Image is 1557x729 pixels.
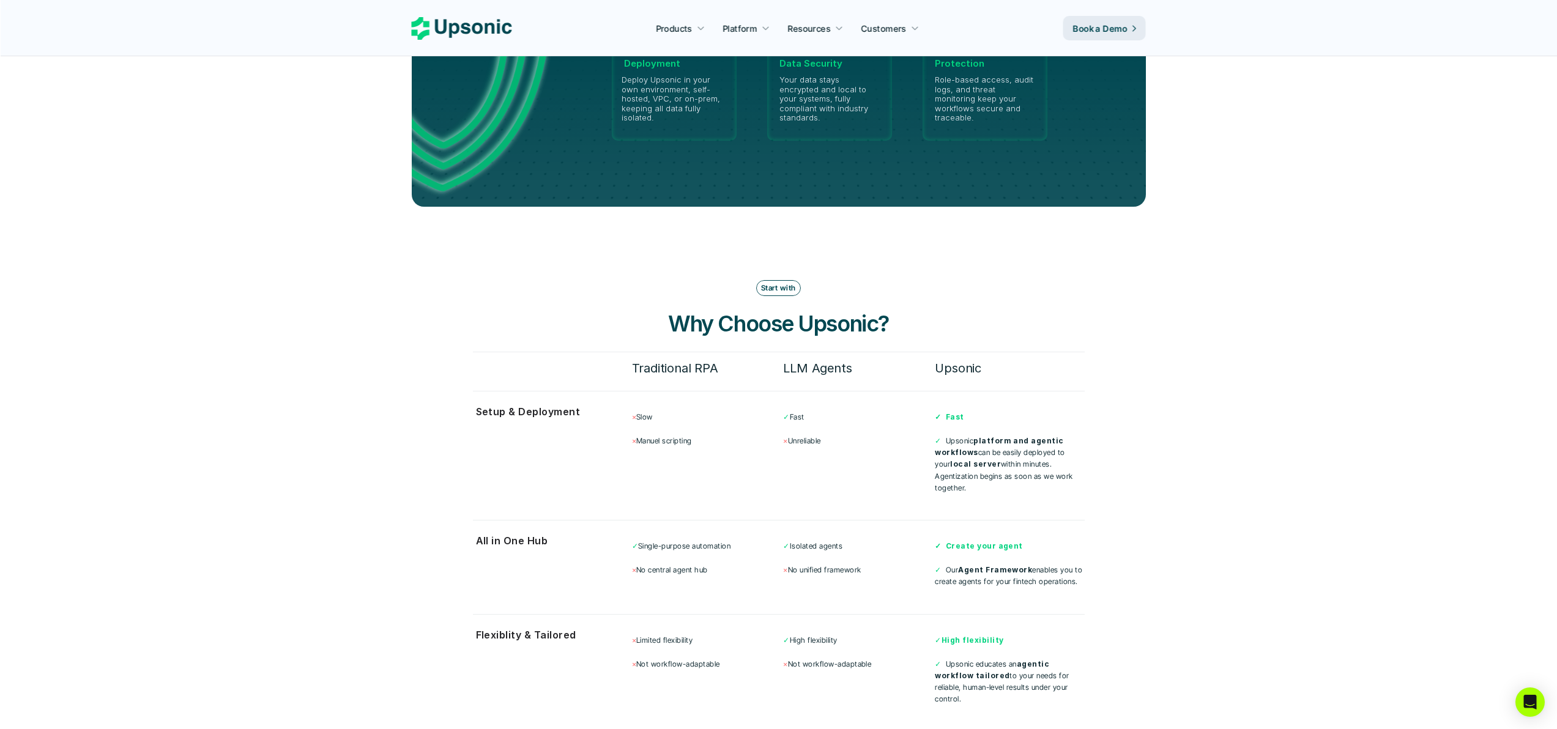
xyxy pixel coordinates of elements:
[935,436,941,445] span: ✓
[779,75,880,123] p: Your data stays encrypted and local to your systems, fully compliant with industry standards.
[624,58,724,69] p: Deployment
[935,435,1084,494] p: Upsonic can be easily deployed to your within minutes. Agentization begins as soon as we work tog...
[783,634,932,646] p: High flexibility
[761,284,796,292] p: Start with
[783,411,932,423] p: Fast
[935,658,1084,705] p: Upsonic educates an to your needs for reliable, human-level results under your control.
[632,540,781,552] p: Single-purpose automation
[783,541,789,550] span: ✓
[476,403,620,421] p: Setup & Deployment
[942,635,1004,645] strong: High flexibility
[1073,22,1128,35] p: Book a Demo
[788,22,831,35] p: Resources
[783,658,932,670] p: Not workflow-adaptable
[779,58,880,69] p: Data Security
[935,358,1084,379] h6: Upsonic
[1063,16,1146,40] a: Book a Demo
[935,436,1066,457] strong: platform and agentic workflows
[935,634,1084,646] p: ✓
[935,565,941,574] span: ✓
[976,671,1010,680] strong: tailored
[861,22,907,35] p: Customers
[622,75,727,123] p: Deploy Upsonic in your own environment, self-hosted, VPC, or on-prem, keeping all data fully isol...
[935,659,941,668] span: ✓
[632,565,636,574] span: ×
[632,411,781,423] p: Slow
[783,564,932,575] p: No unified framework
[476,532,620,550] p: All in One Hub
[935,564,1084,587] p: Our enables you to create agents for your fintech operations.
[632,412,636,421] span: ×
[632,435,781,446] p: Manuel scripting
[595,308,962,339] h3: Why Choose Upsonic?
[783,435,932,446] p: Unreliable
[935,412,964,421] strong: ✓ Fast
[783,565,787,574] span: ×
[476,626,620,644] p: Flexiblity & Tailored
[783,358,932,379] h6: LLM Agents
[1515,687,1545,717] div: Open Intercom Messenger
[632,658,781,670] p: Not workflow-adaptable
[935,58,1035,69] p: Protection
[632,541,638,550] span: ✓
[783,659,787,668] span: ×
[632,659,636,668] span: ×
[783,540,932,552] p: Isolated agents
[958,565,1032,574] strong: Agent Framework
[950,459,1001,468] strong: local server
[723,22,757,35] p: Platform
[783,436,787,445] span: ×
[656,22,692,35] p: Products
[648,17,712,39] a: Products
[935,75,1035,123] p: Role-based access, audit logs, and threat monitoring keep your workflows secure and traceable.
[783,635,789,645] span: ✓
[935,541,1023,550] strong: ✓ Create your agent
[632,358,781,379] h6: Traditional RPA
[632,564,781,575] p: No central agent hub
[632,436,636,445] span: ×
[632,634,781,646] p: Limited flexibility
[632,635,636,645] span: ×
[783,412,789,421] span: ✓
